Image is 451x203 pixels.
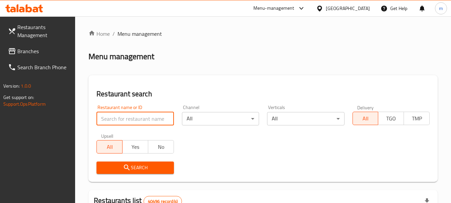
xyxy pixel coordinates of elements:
span: All [99,142,120,152]
a: Restaurants Management [3,19,75,43]
a: Home [88,30,110,38]
span: Search [102,164,168,172]
label: Upsell [101,133,114,138]
a: Search Branch Phone [3,59,75,75]
li: / [112,30,115,38]
label: Delivery [357,105,374,110]
h2: Menu management [88,51,154,62]
div: [GEOGRAPHIC_DATA] [326,5,370,12]
div: All [182,112,259,125]
span: 1.0.0 [21,82,31,90]
nav: breadcrumb [88,30,438,38]
span: Version: [3,82,20,90]
span: Branches [17,47,70,55]
span: No [151,142,171,152]
button: All [353,112,379,125]
div: Menu-management [253,4,294,12]
span: m [439,5,443,12]
button: TMP [404,112,430,125]
a: Branches [3,43,75,59]
a: Support.OpsPlatform [3,100,46,108]
button: No [148,140,174,154]
button: Yes [122,140,148,154]
span: Restaurants Management [17,23,70,39]
span: TMP [407,114,427,123]
div: All [267,112,344,125]
span: All [356,114,376,123]
button: All [96,140,123,154]
span: Search Branch Phone [17,63,70,71]
input: Search for restaurant name or ID.. [96,112,174,125]
button: TGO [378,112,404,125]
h2: Restaurant search [96,89,430,99]
span: Yes [125,142,146,152]
span: Get support on: [3,93,34,102]
button: Search [96,162,174,174]
span: Menu management [118,30,162,38]
span: TGO [381,114,401,123]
